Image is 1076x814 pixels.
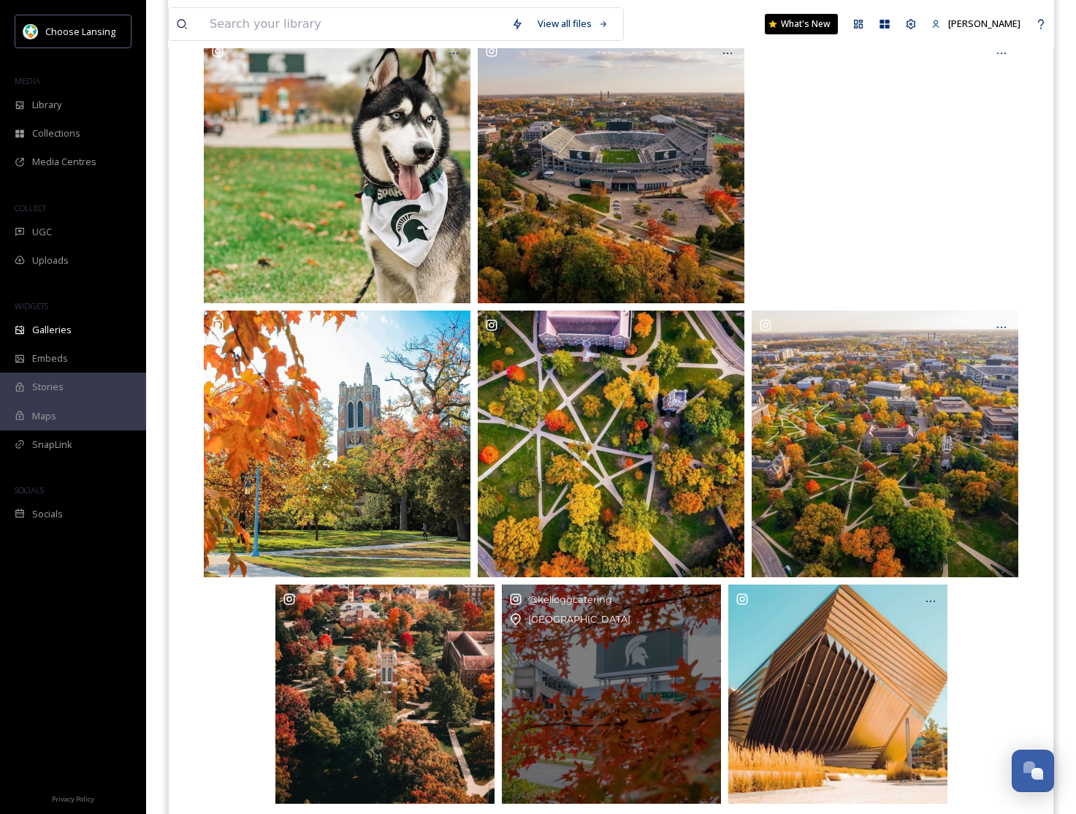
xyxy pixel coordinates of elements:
[498,585,725,804] a: @kelloggcatering[GEOGRAPHIC_DATA]Remember to check gameday policies before heading to this weeken...
[202,8,504,40] input: Search your library
[45,25,115,38] span: Choose Lansing
[32,225,52,239] span: UGC
[528,614,630,625] span: [GEOGRAPHIC_DATA]
[748,311,1022,577] a: who’s got it better than us michiganstateu
[528,594,612,605] span: @ kelloggcatering
[200,311,474,577] a: The most beautiful of all seasons has arrived 🍂 Here's to a colorful and scenic fall on campus mi...
[32,438,72,452] span: SnapLink
[530,9,616,38] a: View all files
[725,585,951,804] a: Thank you, Zaha. 💚 ⠀⠀⠀⠀⠀⠀⠀⠀⠀ #WorldArchitectureDay ⠀⠀⠀⠀⠀⠀⠀⠀⠀ 📷: nick.coleman ⠀⠀⠀⠀⠀⠀⠀⠀⠀ #ZahaHadid...
[32,254,69,267] span: Uploads
[15,202,46,213] span: COLLECT
[474,37,748,303] a: in honor of the final game in the student section at the woodshed
[924,9,1028,38] a: [PERSON_NAME]
[200,37,474,303] a: Gearing up for G A M E D A Y & celebrating two years with my Spartan Pawrents all in one! Gotcha ...
[23,24,38,39] img: logo.jpeg
[32,409,56,423] span: Maps
[52,794,94,804] span: Privacy Policy
[272,585,498,804] a: Tomorrow, all eyes of the college football world descend upon the best campus in the world for on...
[1012,750,1054,792] button: Open Chat
[32,155,96,169] span: Media Centres
[948,17,1020,30] span: [PERSON_NAME]
[15,75,40,86] span: MEDIA
[52,789,94,807] a: Privacy Policy
[765,14,838,34] a: What's New
[32,351,68,365] span: Embeds
[32,98,61,112] span: Library
[474,311,748,577] a: who’s got it better than us michiganstateu
[32,380,64,394] span: Stories
[32,126,80,140] span: Collections
[32,323,72,337] span: Galleries
[752,37,1018,303] video: What’s your favorite? 📸
[32,507,63,521] span: Socials
[15,484,44,495] span: SOCIALS
[15,300,48,311] span: WIDGETS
